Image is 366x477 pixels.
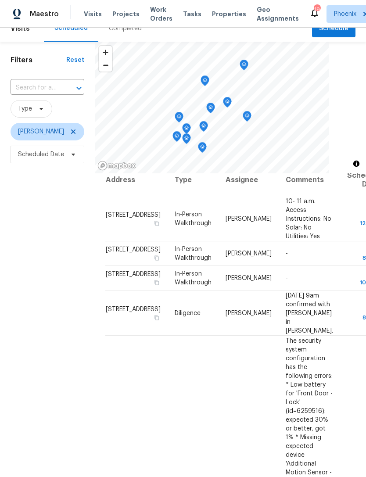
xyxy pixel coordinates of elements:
[206,103,215,116] div: Map marker
[97,161,136,171] a: Mapbox homepage
[106,247,161,253] span: [STREET_ADDRESS]
[175,112,183,126] div: Map marker
[11,56,66,65] h1: Filters
[18,127,64,136] span: [PERSON_NAME]
[18,104,32,113] span: Type
[109,24,142,33] div: Completed
[286,292,333,334] span: [DATE] 9am confirmed with [PERSON_NAME] in [PERSON_NAME].
[175,246,212,261] span: In-Person Walkthrough
[312,20,355,38] button: Schedule
[243,111,251,125] div: Map marker
[223,97,232,111] div: Map marker
[168,164,219,196] th: Type
[226,275,272,281] span: [PERSON_NAME]
[354,159,359,169] span: Toggle attribution
[201,75,209,89] div: Map marker
[153,219,161,227] button: Copy Address
[182,123,191,137] div: Map marker
[182,133,191,147] div: Map marker
[106,212,161,218] span: [STREET_ADDRESS]
[279,164,340,196] th: Comments
[257,5,299,23] span: Geo Assignments
[219,164,279,196] th: Assignee
[153,279,161,287] button: Copy Address
[351,158,362,169] button: Toggle attribution
[226,310,272,316] span: [PERSON_NAME]
[66,56,84,65] div: Reset
[150,5,172,23] span: Work Orders
[226,251,272,257] span: [PERSON_NAME]
[95,42,329,173] canvas: Map
[175,310,201,316] span: Diligence
[18,150,64,159] span: Scheduled Date
[84,10,102,18] span: Visits
[11,19,30,38] span: Visits
[112,10,140,18] span: Projects
[106,271,161,277] span: [STREET_ADDRESS]
[99,59,112,72] button: Zoom out
[99,46,112,59] button: Zoom in
[240,60,248,73] div: Map marker
[105,164,168,196] th: Address
[199,121,208,135] div: Map marker
[334,10,356,18] span: Phoenix
[73,82,85,94] button: Open
[286,198,331,239] span: 10- 11 a.m. Access Instructions: No Solar: No Utilities: Yes
[11,81,60,95] input: Search for an address...
[30,10,59,18] span: Maestro
[153,254,161,262] button: Copy Address
[175,211,212,226] span: In-Person Walkthrough
[319,23,348,34] span: Schedule
[198,142,207,156] div: Map marker
[286,275,288,281] span: -
[54,24,88,32] div: Scheduled
[314,5,320,14] div: 19
[175,271,212,286] span: In-Person Walkthrough
[212,10,246,18] span: Properties
[286,251,288,257] span: -
[106,306,161,312] span: [STREET_ADDRESS]
[183,11,201,17] span: Tasks
[153,313,161,321] button: Copy Address
[172,131,181,145] div: Map marker
[226,215,272,222] span: [PERSON_NAME]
